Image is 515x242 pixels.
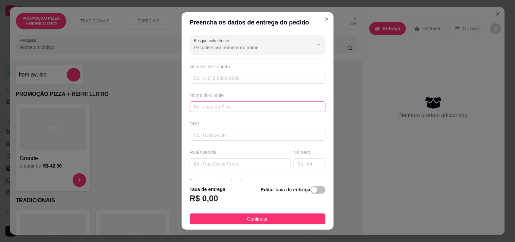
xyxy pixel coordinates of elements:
[190,120,326,127] div: CEP
[247,215,268,223] span: Continuar
[294,158,326,169] input: Ex.: 44
[194,38,232,44] label: Busque pelo cliente
[190,177,326,184] div: Selecione o bairro de entrega
[321,14,332,24] button: Close
[261,187,310,192] strong: Editar taxa de entrega
[190,73,326,84] input: Ex.: (11) 9 8888-9999
[190,158,291,169] input: Ex.: Rua Oscar Freire
[190,63,326,70] div: Número de contato
[182,12,334,33] header: Preencha os dados de entrega do pedido
[194,44,302,51] input: Busque pelo cliente
[190,193,218,204] h3: R$ 0,00
[313,39,324,50] button: Show suggestions
[190,187,226,192] strong: Taxa de entrega
[190,92,326,99] div: Nome do cliente
[190,130,326,141] input: Ex.: 00000-000
[294,149,326,156] div: Número
[190,149,291,156] div: Rua/Avenida
[190,101,326,112] input: Ex.: João da Silva
[190,213,326,224] button: Continuar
